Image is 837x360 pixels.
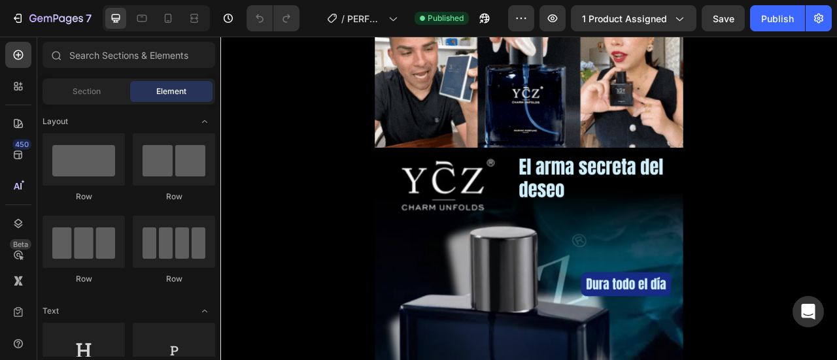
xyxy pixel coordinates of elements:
[43,305,59,317] span: Text
[750,5,805,31] button: Publish
[133,273,215,285] div: Row
[43,116,68,127] span: Layout
[341,12,345,25] span: /
[73,86,101,97] span: Section
[247,5,299,31] div: Undo/Redo
[12,139,31,150] div: 450
[156,86,186,97] span: Element
[713,13,734,24] span: Save
[43,42,215,68] input: Search Sections & Elements
[793,296,824,327] div: Open Intercom Messenger
[133,191,215,203] div: Row
[43,191,125,203] div: Row
[43,273,125,285] div: Row
[86,10,92,26] p: 7
[194,301,215,321] span: Toggle open
[761,12,794,25] div: Publish
[220,37,837,360] iframe: Design area
[194,111,215,132] span: Toggle open
[347,12,383,25] span: PERFUME YCZ
[702,5,745,31] button: Save
[571,5,696,31] button: 1 product assigned
[10,239,31,250] div: Beta
[5,5,97,31] button: 7
[428,12,464,24] span: Published
[582,12,667,25] span: 1 product assigned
